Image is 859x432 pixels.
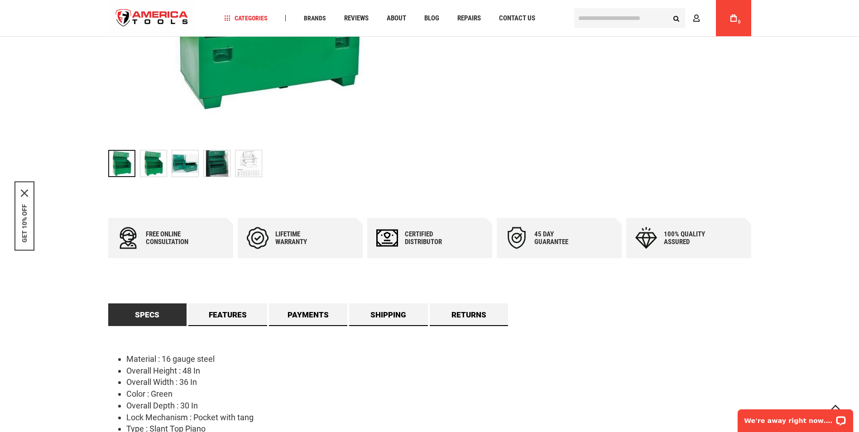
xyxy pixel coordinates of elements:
[344,15,369,22] span: Reviews
[457,15,481,22] span: Repairs
[146,230,200,246] div: Free online consultation
[420,12,443,24] a: Blog
[349,303,428,326] a: Shipping
[269,303,348,326] a: Payments
[235,150,262,177] img: GREENLEE 3660 SLANT TOP BOX
[495,12,539,24] a: Contact Us
[126,400,751,412] li: Overall Depth : 30 In
[235,145,262,182] div: GREENLEE 3660 SLANT TOP BOX
[126,365,751,377] li: Overall Height : 48 In
[220,12,272,24] a: Categories
[224,15,268,21] span: Categories
[430,303,509,326] a: Returns
[172,150,198,177] img: GREENLEE 3660 SLANT TOP BOX
[668,10,685,27] button: Search
[108,145,140,182] div: GREENLEE 3660 SLANT TOP BOX
[383,12,410,24] a: About
[188,303,267,326] a: Features
[732,403,859,432] iframe: LiveChat chat widget
[203,145,235,182] div: GREENLEE 3660 SLANT TOP BOX
[204,150,230,177] img: GREENLEE 3660 SLANT TOP BOX
[304,15,326,21] span: Brands
[108,303,187,326] a: Specs
[172,145,203,182] div: GREENLEE 3660 SLANT TOP BOX
[664,230,718,246] div: 100% quality assured
[275,230,330,246] div: Lifetime warranty
[21,204,28,243] button: GET 10% OFF
[126,412,751,423] li: Lock Mechanism : Pocket with tang
[387,15,406,22] span: About
[534,230,589,246] div: 45 day Guarantee
[108,1,196,35] a: store logo
[140,150,167,177] img: GREENLEE 3660 SLANT TOP BOX
[738,19,741,24] span: 0
[108,1,196,35] img: America Tools
[140,145,172,182] div: GREENLEE 3660 SLANT TOP BOX
[340,12,373,24] a: Reviews
[405,230,459,246] div: Certified Distributor
[21,190,28,197] button: Close
[300,12,330,24] a: Brands
[126,388,751,400] li: Color : Green
[453,12,485,24] a: Repairs
[424,15,439,22] span: Blog
[21,190,28,197] svg: close icon
[126,353,751,365] li: Material : 16 gauge steel
[499,15,535,22] span: Contact Us
[126,376,751,388] li: Overall Width : 36 In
